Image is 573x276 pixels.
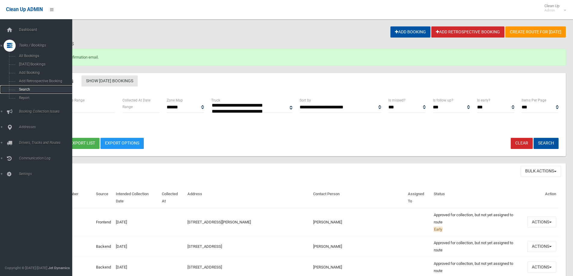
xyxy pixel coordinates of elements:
td: Backend [94,236,113,257]
a: [STREET_ADDRESS] [187,265,222,269]
span: Add Retrospective Booking [17,79,72,83]
td: Approved for collection, but not yet assigned to route [431,236,525,257]
td: [PERSON_NAME] [311,236,405,257]
button: Search [534,138,559,149]
td: [DATE] [113,208,160,236]
th: Address [185,187,310,208]
button: Bulk Actions [521,166,561,177]
th: Source [94,187,113,208]
a: Add Retrospective Booking [431,26,504,38]
span: Tasks / Bookings [17,43,77,47]
span: Dashboard [17,28,77,32]
th: Contact Person [311,187,405,208]
th: Intended Collection Date [113,187,160,208]
th: Status [431,187,525,208]
a: Show [DATE] Bookings [82,75,138,86]
td: Frontend [94,208,113,236]
button: Actions [527,262,556,273]
a: [STREET_ADDRESS] [187,244,222,249]
span: Drivers, Trucks and Routes [17,141,77,145]
td: Approved for collection, but not yet assigned to route [431,208,525,236]
th: Collected At [159,187,185,208]
span: Settings [17,172,77,176]
span: [DATE] Bookings [17,62,72,66]
span: Communication Log [17,156,77,160]
button: Actions [527,217,556,228]
button: Export list [66,138,100,149]
span: Early [434,227,442,232]
a: [STREET_ADDRESS][PERSON_NAME] [187,220,251,224]
span: Search [17,87,72,92]
label: Truck [211,97,220,104]
span: Copyright © [DATE]-[DATE] [5,266,47,270]
span: Clean Up ADMIN [6,7,43,12]
a: Add Booking [390,26,430,38]
a: Create route for [DATE] [505,26,566,38]
strong: Jet Dynamics [48,266,70,270]
button: Actions [527,241,556,252]
span: Report [17,96,72,100]
span: Add Booking [17,71,72,75]
span: Clean Up [541,4,565,13]
th: Assigned To [405,187,432,208]
td: [PERSON_NAME] [311,208,405,236]
span: All Bookings [17,54,72,58]
th: Action [525,187,559,208]
td: [DATE] [113,236,160,257]
span: Addresses [17,125,77,129]
a: Clear [511,138,533,149]
div: Booking sent confirmation email. [26,49,566,66]
a: Export Options [100,138,144,149]
small: Admin [544,8,559,13]
span: Booking Collection Issues [17,109,77,114]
